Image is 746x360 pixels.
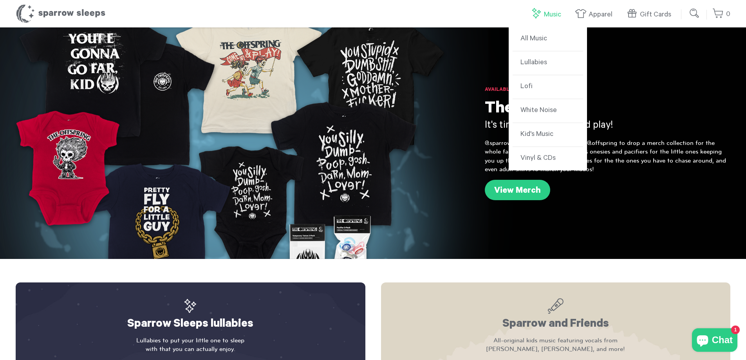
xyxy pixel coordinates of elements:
a: White Noise [513,99,583,123]
a: All Music [513,27,583,51]
a: Music [530,6,565,23]
a: Kid's Music [513,123,583,147]
p: @sparrowsleeps has teamed up with @offspring to drop a merch collection for the whole family! The... [485,139,730,174]
h1: Sparrow Sleeps [16,4,106,24]
a: Vinyl & CDs [513,147,583,170]
h6: Available Now [485,86,730,94]
span: [PERSON_NAME], [PERSON_NAME], and more! [397,345,715,353]
a: 0 [712,6,730,23]
h2: Sparrow and Friends [397,298,715,332]
h2: Sparrow Sleeps lullabies [31,298,350,332]
a: Lofi [513,75,583,99]
inbox-online-store-chat: Shopify online store chat [690,328,740,354]
a: Gift Cards [626,6,675,23]
a: View Merch [485,180,550,200]
h3: It's time to come out and play! [485,119,730,133]
p: Lullabies to put your little one to sleep [31,336,350,354]
span: with that you can actually enjoy. [31,345,350,353]
a: Apparel [575,6,616,23]
input: Submit [687,5,703,21]
a: Lullabies [513,51,583,75]
p: All-original kids music featuring vocals from [397,336,715,354]
h1: The Offspring [485,100,730,119]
